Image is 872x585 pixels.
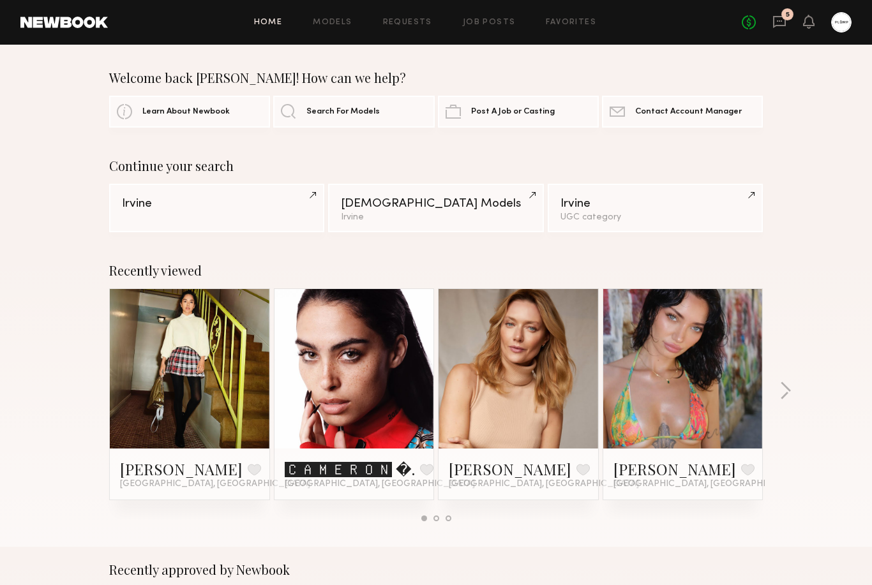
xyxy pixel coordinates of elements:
div: Irvine [560,198,750,210]
div: [DEMOGRAPHIC_DATA] Models [341,198,530,210]
span: Post A Job or Casting [471,108,555,116]
div: Welcome back [PERSON_NAME]! How can we help? [109,70,763,85]
span: Learn About Newbook [142,108,230,116]
a: [PERSON_NAME] [613,459,736,479]
a: IrvineUGC category [548,184,763,232]
a: Home [254,19,283,27]
a: [PERSON_NAME] [120,459,243,479]
span: [GEOGRAPHIC_DATA], [GEOGRAPHIC_DATA] [120,479,310,489]
a: [PERSON_NAME] [449,459,571,479]
a: Models [313,19,352,27]
a: Learn About Newbook [109,96,270,128]
a: Job Posts [463,19,516,27]
a: 🅲🅰🅼🅴🆁🅾🅽 �. [285,459,415,479]
a: Contact Account Manager [602,96,763,128]
div: Recently approved by Newbook [109,562,763,577]
a: Post A Job or Casting [438,96,599,128]
div: 5 [786,11,790,19]
span: [GEOGRAPHIC_DATA], [GEOGRAPHIC_DATA] [613,479,804,489]
span: Search For Models [306,108,380,116]
a: Irvine [109,184,324,232]
div: Recently viewed [109,263,763,278]
span: Contact Account Manager [635,108,742,116]
span: [GEOGRAPHIC_DATA], [GEOGRAPHIC_DATA] [285,479,475,489]
div: Irvine [122,198,312,210]
a: Favorites [546,19,596,27]
div: Irvine [341,213,530,222]
a: Requests [383,19,432,27]
a: [DEMOGRAPHIC_DATA] ModelsIrvine [328,184,543,232]
div: UGC category [560,213,750,222]
span: [GEOGRAPHIC_DATA], [GEOGRAPHIC_DATA] [449,479,639,489]
a: Search For Models [273,96,434,128]
a: 5 [772,15,786,31]
div: Continue your search [109,158,763,174]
